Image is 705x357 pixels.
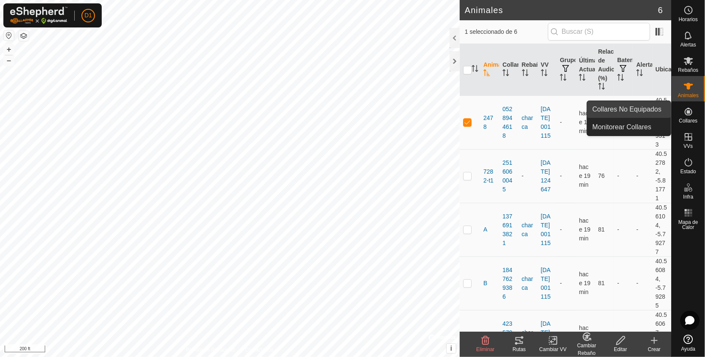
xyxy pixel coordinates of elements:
span: 6 [658,4,663,16]
div: Rutas [502,346,536,353]
div: charca [522,221,534,239]
p-sorticon: Activar para ordenar [522,71,529,77]
th: VV [537,44,556,96]
span: Eliminar [476,346,494,352]
span: 76 [598,172,605,179]
a: [DATE] 001115 [541,213,550,246]
span: Animales [678,93,699,98]
p-sorticon: Activar para ordenar [636,71,643,77]
td: - [614,149,633,203]
span: 81 [598,280,605,286]
th: Relación de Audio (%) [595,44,614,96]
span: 17 ago 2025, 17:37 [579,217,590,242]
div: Cambiar Rebaño [570,342,604,357]
a: Ayuda [672,331,705,355]
td: - [556,149,575,203]
div: 4235792727 [502,319,515,355]
td: - [633,256,652,310]
a: [DATE] 124647 [541,159,550,193]
td: - [614,203,633,256]
td: 40.52782, -5.81771 [652,149,671,203]
input: Buscar (S) [548,23,650,41]
span: Horarios [679,17,698,22]
td: - [556,256,575,310]
a: Contáctenos [245,346,274,354]
th: Última Actualización [575,44,594,96]
span: Alertas [681,42,696,47]
div: 1376913821 [502,212,515,248]
p-sorticon: Activar para ordenar [502,71,509,77]
div: charca [522,114,534,131]
td: - [556,95,575,149]
span: i [450,345,452,352]
button: i [447,344,456,353]
button: Restablecer Mapa [4,30,14,41]
span: 17 ago 2025, 17:37 [579,164,590,188]
a: [DATE] 001115 [541,267,550,300]
span: Collares [679,118,697,123]
th: Grupos [556,44,575,96]
th: Animal [480,44,499,96]
button: – [4,55,14,65]
img: Logo Gallagher [10,7,68,24]
span: B [483,279,487,288]
span: 17 ago 2025, 17:37 [579,110,590,134]
td: 40.56104, -5.79277 [652,203,671,256]
td: 40.56084, -5.79285 [652,256,671,310]
div: Crear [637,346,671,353]
div: - [522,172,534,180]
a: Política de Privacidad [186,346,235,354]
div: Editar [604,346,637,353]
p-sorticon: Activar para ordenar [560,75,567,82]
td: - [556,203,575,256]
div: Cambiar VV [536,346,570,353]
td: - [633,95,652,149]
span: 1 seleccionado de 6 [465,27,548,36]
div: 0528944618 [502,105,515,140]
a: [DATE] 001115 [541,320,550,354]
span: A [483,225,487,234]
p-sorticon: Activar para ordenar [472,66,478,73]
span: 17 ago 2025, 17:37 [579,271,590,295]
th: Rebaño [518,44,537,96]
span: D1 [84,11,92,20]
p-sorticon: Activar para ordenar [483,71,490,77]
th: Collar [499,44,518,96]
span: Rebaños [678,68,698,73]
span: Collares No Equipados [592,104,662,114]
div: 1847629386 [502,266,515,301]
div: charca [522,275,534,292]
span: Estado [681,169,696,174]
span: Ayuda [681,346,696,352]
div: 2516060045 [502,158,515,194]
span: VVs [683,144,693,149]
td: - [633,149,652,203]
td: 40.56114, -5.79313 [652,95,671,149]
th: Alertas [633,44,652,96]
span: 7282-t1 [483,167,496,185]
td: - [614,95,633,149]
button: Capas del Mapa [19,31,29,41]
th: Ubicación [652,44,671,96]
th: Batería [614,44,633,96]
a: Collares No Equipados [587,101,671,118]
p-sorticon: Activar para ordenar [579,75,586,82]
span: 17 ago 2025, 17:22 [579,324,590,349]
div: charca [522,328,534,346]
a: Monitorear Collares [587,119,671,136]
button: + [4,44,14,55]
p-sorticon: Activar para ordenar [598,84,605,91]
h2: Animales [465,5,658,15]
td: - [614,256,633,310]
p-sorticon: Activar para ordenar [541,71,548,77]
p-sorticon: Activar para ordenar [617,75,624,82]
span: Monitorear Collares [592,122,651,132]
span: Mapa de Calor [674,220,703,230]
a: [DATE] 001115 [541,106,550,139]
span: 81 [598,226,605,233]
span: Infra [683,194,693,199]
span: 2478 [483,114,496,131]
td: - [633,203,652,256]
